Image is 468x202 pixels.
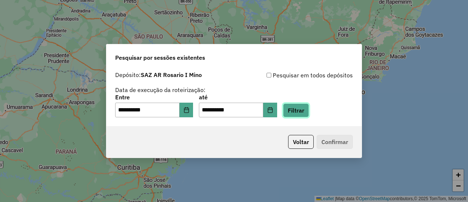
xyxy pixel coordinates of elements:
[288,135,314,149] button: Voltar
[283,103,309,117] button: Filtrar
[115,85,205,94] label: Data de execução da roteirização:
[115,93,193,102] label: Entre
[141,71,202,78] strong: SAZ AR Rosario I Mino
[199,93,277,102] label: até
[263,103,277,117] button: Choose Date
[180,103,193,117] button: Choose Date
[234,71,353,80] div: Pesquisar em todos depósitos
[115,53,205,62] span: Pesquisar por sessões existentes
[115,70,202,79] label: Depósito:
